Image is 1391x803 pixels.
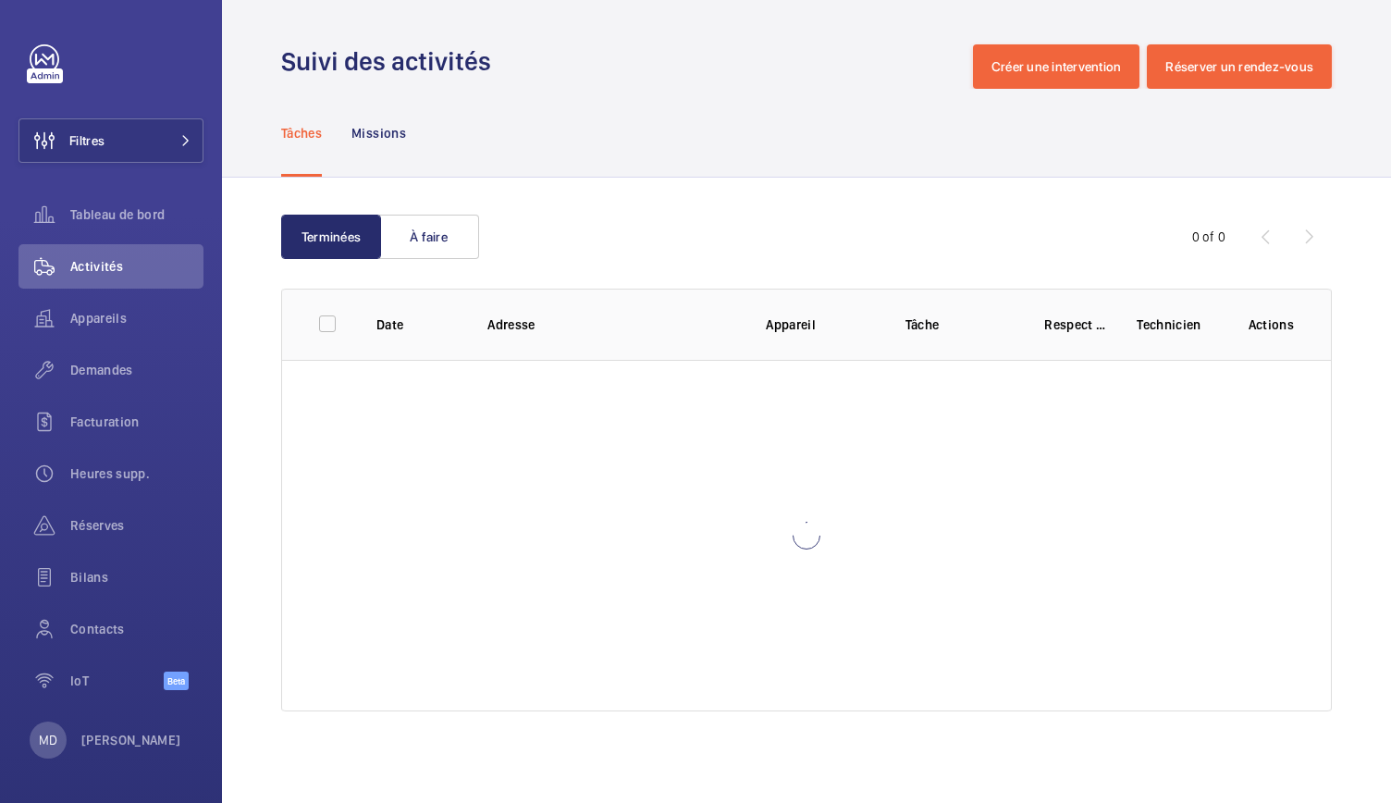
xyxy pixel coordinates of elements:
span: Bilans [70,568,203,587]
span: Contacts [70,620,203,638]
span: Facturation [70,413,203,431]
p: [PERSON_NAME] [81,731,181,749]
span: Heures supp. [70,464,203,483]
span: IoT [70,672,164,690]
p: Adresse [487,315,736,334]
p: Appareil [766,315,875,334]
button: Réserver un rendez-vous [1147,44,1332,89]
span: Beta [164,672,189,690]
p: Tâches [281,124,322,142]
p: Missions [351,124,406,142]
span: Filtres [69,131,105,150]
button: Créer une intervention [973,44,1140,89]
button: Filtres [18,118,203,163]
h1: Suivi des activités [281,44,502,79]
span: Activités [70,257,203,276]
p: Respect délai [1044,315,1107,334]
span: Réserves [70,516,203,535]
span: Demandes [70,361,203,379]
span: Tableau de bord [70,205,203,224]
p: Tâche [905,315,1015,334]
button: À faire [379,215,479,259]
button: Terminées [281,215,381,259]
p: Actions [1249,315,1294,334]
p: MD [39,731,57,749]
p: Date [376,315,458,334]
p: Technicien [1137,315,1218,334]
div: 0 of 0 [1192,228,1225,246]
span: Appareils [70,309,203,327]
